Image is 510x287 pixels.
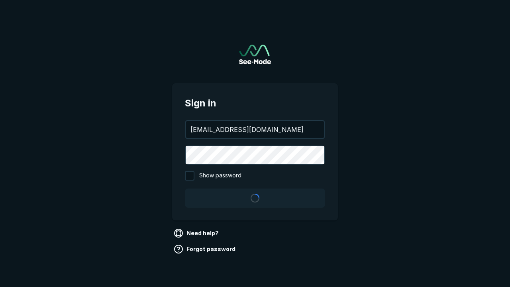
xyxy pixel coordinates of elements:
span: Show password [199,171,241,181]
input: your@email.com [186,121,324,138]
a: Go to sign in [239,45,271,64]
img: See-Mode Logo [239,45,271,64]
a: Forgot password [172,243,239,256]
a: Need help? [172,227,222,240]
span: Sign in [185,96,325,110]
